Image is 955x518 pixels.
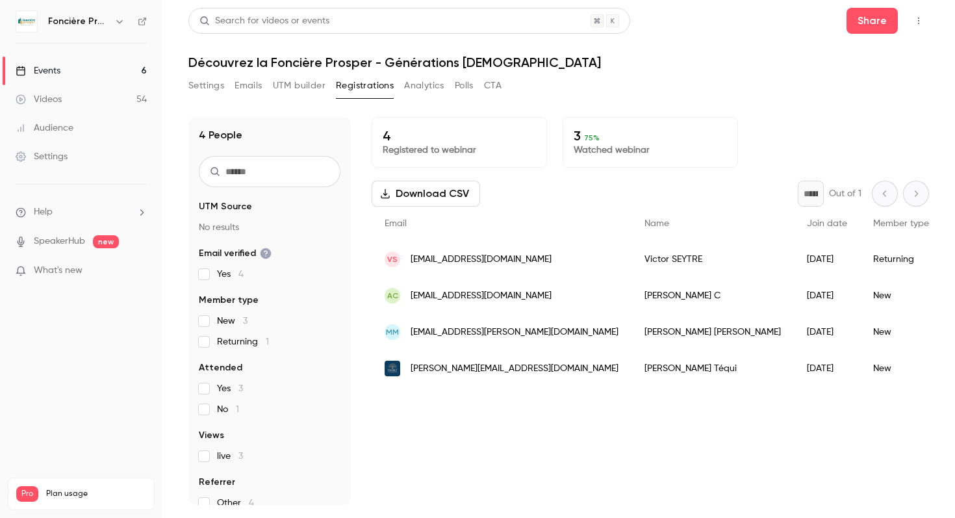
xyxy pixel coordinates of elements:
button: Analytics [404,75,444,96]
div: Returning [860,241,942,278]
span: [EMAIL_ADDRESS][DOMAIN_NAME] [411,253,552,266]
span: [EMAIL_ADDRESS][PERSON_NAME][DOMAIN_NAME] [411,326,618,339]
h1: Découvrez la Foncière Prosper - Générations [DEMOGRAPHIC_DATA] [188,55,929,70]
button: Download CSV [372,181,480,207]
div: Audience [16,122,73,135]
span: Pro [16,486,38,502]
span: VS [387,253,398,265]
span: [PERSON_NAME][EMAIL_ADDRESS][DOMAIN_NAME] [411,362,618,376]
p: Registered to webinar [383,144,536,157]
span: 1 [266,337,269,346]
div: [PERSON_NAME] C [631,278,794,314]
span: new [93,235,119,248]
h1: 4 People [199,127,242,143]
span: No [217,403,239,416]
p: 4 [383,128,536,144]
span: 4 [249,499,254,508]
span: New [217,315,248,328]
div: Videos [16,93,62,106]
div: New [860,278,942,314]
span: Plan usage [46,489,146,499]
span: 1 [236,405,239,414]
button: CTA [484,75,502,96]
div: New [860,350,942,387]
span: Yes [217,382,243,395]
div: [DATE] [794,241,860,278]
span: 75 % [584,133,600,142]
span: 3 [243,317,248,326]
button: UTM builder [273,75,325,96]
div: [DATE] [794,350,860,387]
span: Views [199,429,224,442]
div: Victor SEYTRE [631,241,794,278]
div: Search for videos or events [199,14,329,28]
span: Help [34,205,53,219]
button: Registrations [336,75,394,96]
span: UTM Source [199,200,252,213]
span: What's new [34,264,83,278]
span: [EMAIL_ADDRESS][DOMAIN_NAME] [411,289,552,303]
span: Join date [807,219,847,228]
img: erablepatrimoine.fr [385,361,400,376]
img: Foncière Prosper [16,11,37,32]
span: AC [387,290,398,302]
span: Attended [199,361,242,374]
iframe: Noticeable Trigger [131,265,147,277]
span: Returning [217,335,269,348]
div: Events [16,64,60,77]
span: Referrer [199,476,235,489]
p: 3 [574,128,727,144]
div: [DATE] [794,278,860,314]
div: [DATE] [794,314,860,350]
span: 3 [238,452,243,461]
a: SpeakerHub [34,235,85,248]
h6: Foncière Prosper [48,15,109,28]
div: New [860,314,942,350]
span: live [217,450,243,463]
span: Email verified [199,247,272,260]
span: Yes [217,268,244,281]
button: Polls [455,75,474,96]
span: Email [385,219,407,228]
span: MM [386,326,399,338]
span: Other [217,497,254,510]
button: Share [847,8,898,34]
button: Settings [188,75,224,96]
span: 4 [238,270,244,279]
li: help-dropdown-opener [16,205,147,219]
p: No results [199,221,340,234]
section: facet-groups [199,200,340,510]
div: [PERSON_NAME] Téqui [631,350,794,387]
button: Emails [235,75,262,96]
span: 3 [238,384,243,393]
div: Settings [16,150,68,163]
span: Member type [873,219,929,228]
p: Watched webinar [574,144,727,157]
p: Out of 1 [829,187,861,200]
span: Member type [199,294,259,307]
div: [PERSON_NAME] [PERSON_NAME] [631,314,794,350]
span: Name [644,219,669,228]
